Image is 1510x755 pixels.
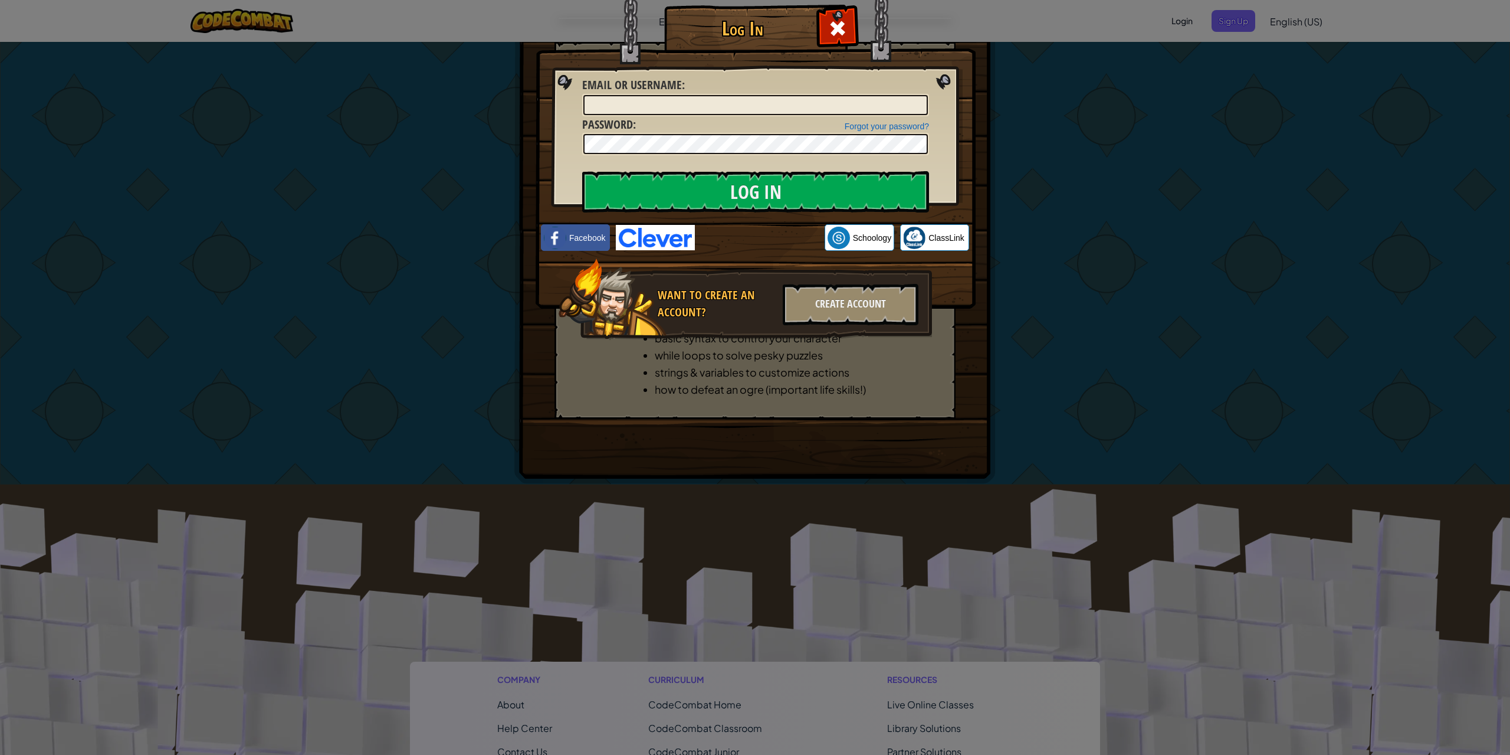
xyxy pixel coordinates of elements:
img: schoology.png [828,227,850,249]
img: facebook_small.png [544,227,566,249]
span: Email or Username [582,77,682,93]
span: Schoology [853,232,891,244]
img: clever-logo-blue.png [616,225,695,250]
a: Forgot your password? [845,122,929,131]
input: Log In [582,171,929,213]
img: classlink-logo-small.png [903,227,925,249]
h1: Log In [667,18,818,39]
span: Password [582,116,633,132]
iframe: Sign in with Google Button [695,225,825,251]
span: ClassLink [928,232,964,244]
label: : [582,116,636,133]
div: Want to create an account? [658,287,776,321]
label: : [582,77,685,94]
div: Create Account [783,284,918,325]
span: Facebook [569,232,605,244]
